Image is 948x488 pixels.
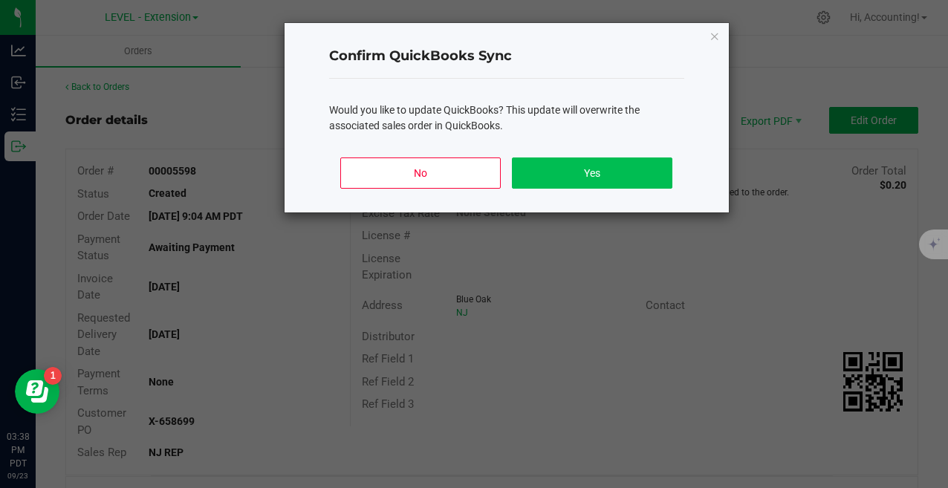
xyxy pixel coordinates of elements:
div: Would you like to update QuickBooks? This update will overwrite the associated sales order in Qui... [329,103,684,134]
button: Close [710,27,720,45]
h4: Confirm QuickBooks Sync [329,47,684,66]
iframe: Resource center [15,369,59,414]
button: Yes [512,157,672,189]
button: No [340,157,500,189]
iframe: Resource center unread badge [44,367,62,385]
